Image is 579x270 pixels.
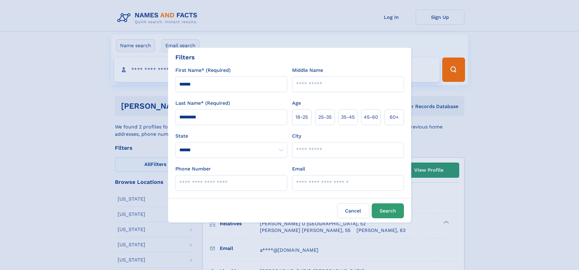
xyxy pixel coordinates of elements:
[175,165,211,173] label: Phone Number
[372,203,404,218] button: Search
[175,53,195,62] div: Filters
[337,203,369,218] label: Cancel
[292,67,323,74] label: Middle Name
[318,114,332,121] span: 25‑35
[364,114,378,121] span: 45‑60
[175,67,231,74] label: First Name* (Required)
[292,100,301,107] label: Age
[175,132,287,140] label: State
[341,114,355,121] span: 35‑45
[292,132,301,140] label: City
[295,114,308,121] span: 18‑25
[292,165,305,173] label: Email
[390,114,399,121] span: 60+
[175,100,230,107] label: Last Name* (Required)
